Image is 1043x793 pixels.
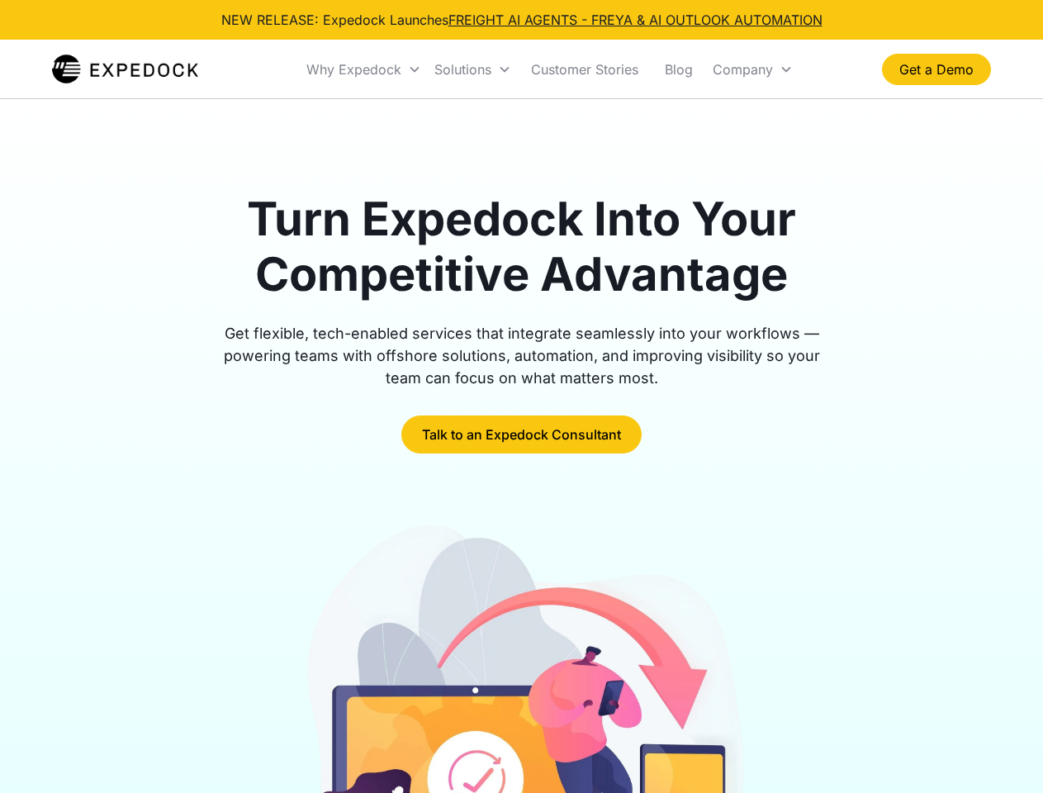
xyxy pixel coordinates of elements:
[221,10,823,30] div: NEW RELEASE: Expedock Launches
[434,61,491,78] div: Solutions
[52,53,198,86] img: Expedock Logo
[713,61,773,78] div: Company
[706,41,799,97] div: Company
[960,714,1043,793] iframe: Chat Widget
[428,41,518,97] div: Solutions
[205,322,839,389] div: Get flexible, tech-enabled services that integrate seamlessly into your workflows — powering team...
[882,54,991,85] a: Get a Demo
[448,12,823,28] a: FREIGHT AI AGENTS - FREYA & AI OUTLOOK AUTOMATION
[300,41,428,97] div: Why Expedock
[205,192,839,302] h1: Turn Expedock Into Your Competitive Advantage
[401,415,642,453] a: Talk to an Expedock Consultant
[518,41,652,97] a: Customer Stories
[652,41,706,97] a: Blog
[306,61,401,78] div: Why Expedock
[52,53,198,86] a: home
